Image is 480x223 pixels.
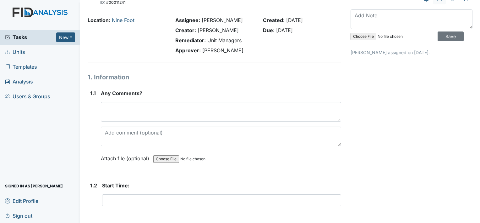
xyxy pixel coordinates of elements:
[438,31,464,41] input: Save
[5,33,56,41] a: Tasks
[263,17,285,23] strong: Created:
[90,89,96,97] label: 1.1
[5,196,38,206] span: Edit Profile
[56,32,75,42] button: New
[90,182,97,189] label: 1.2
[5,92,50,101] span: Users & Groups
[175,27,196,33] strong: Creator:
[112,17,134,23] a: Nine Foot
[5,47,25,57] span: Units
[5,211,32,220] span: Sign out
[88,72,341,82] h1: 1. Information
[175,37,206,43] strong: Remediator:
[102,182,129,189] span: Start Time:
[263,27,275,33] strong: Due:
[175,47,201,54] strong: Approver:
[202,47,243,54] span: [PERSON_NAME]
[207,37,242,43] span: Unit Managers
[276,27,293,33] span: [DATE]
[351,49,472,56] p: [PERSON_NAME] assigned on [DATE].
[286,17,303,23] span: [DATE]
[5,62,37,72] span: Templates
[101,90,142,96] span: Any Comments?
[101,151,152,162] label: Attach file (optional)
[5,77,33,87] span: Analysis
[202,17,243,23] span: [PERSON_NAME]
[198,27,239,33] span: [PERSON_NAME]
[5,181,63,191] span: Signed in as [PERSON_NAME]
[88,17,110,23] strong: Location:
[175,17,200,23] strong: Assignee:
